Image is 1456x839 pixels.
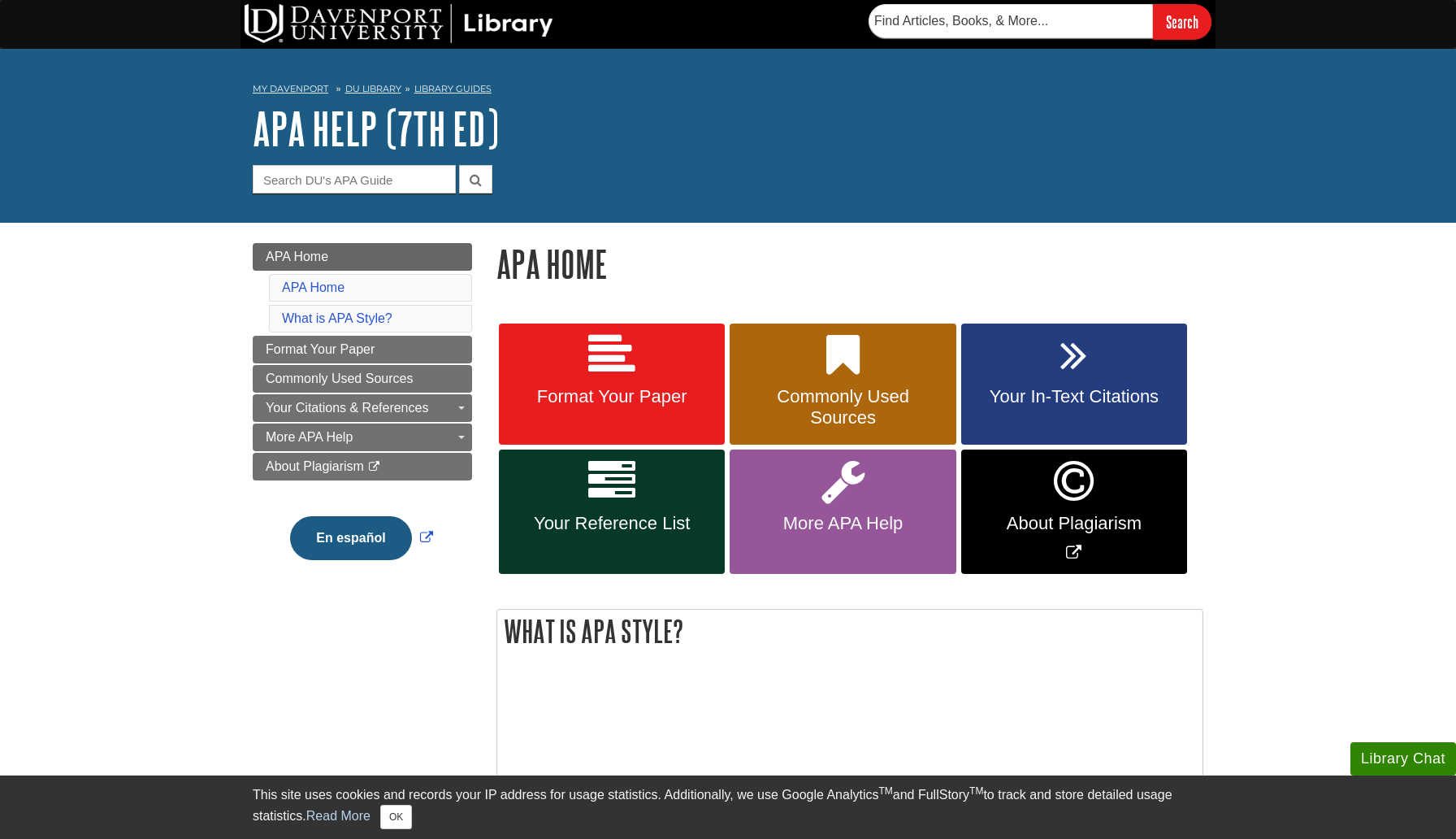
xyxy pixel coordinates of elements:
[253,424,472,451] a: More APA Help
[245,4,553,43] img: DU Library
[253,78,1203,104] nav: breadcrumb
[266,401,428,415] span: Your Citations & References
[266,459,364,473] span: About Plagiarism
[742,513,943,534] span: More APA Help
[499,324,725,446] a: Format Your Paper
[869,4,1153,38] input: Find Articles, Books, & More...
[306,809,370,823] a: Read More
[1153,4,1211,39] input: Search
[367,462,381,472] i: This link opens in a new window
[253,336,472,363] a: Format Your Paper
[253,243,472,271] a: APA Home
[380,805,412,829] button: Close
[961,324,1187,446] a: Your In-Text Citations
[290,516,411,560] button: En español
[869,4,1211,39] form: Searches DU Library's articles, books, and more
[730,324,955,446] a: Commonly Used Sources
[742,386,943,428] span: Commonly Used Sources
[414,83,492,94] a: Library Guides
[499,450,725,574] a: Your Reference List
[878,785,892,797] sup: TM
[969,785,983,797] sup: TM
[253,82,328,96] a: My Davenport
[282,280,344,294] a: APA Home
[282,311,392,325] a: What is APA Style?
[253,365,472,393] a: Commonly Used Sources
[253,103,499,154] a: APA Help (7th Ed)
[253,165,456,193] input: Search DU's APA Guide
[730,450,955,574] a: More APA Help
[511,386,713,407] span: Format Your Paper
[253,394,472,422] a: Your Citations & References
[253,243,472,588] div: Guide Page Menu
[973,386,1175,407] span: Your In-Text Citations
[266,372,413,385] span: Commonly Used Sources
[253,785,1203,829] div: This site uses cookies and records your IP address for usage statistics. Additionally, we use Goo...
[497,610,1202,653] h2: What is APA Style?
[1350,742,1456,776] button: Library Chat
[253,453,472,480] a: About Plagiarism
[973,513,1175,534] span: About Plagiarism
[266,250,328,263] span: APA Home
[511,513,713,534] span: Your Reference List
[266,342,375,356] span: Format Your Paper
[345,83,401,94] a: DU Library
[286,531,436,545] a: Link opens in new window
[266,430,353,444] span: More APA Help
[961,450,1187,574] a: Link opens in new window
[496,243,1203,285] h1: APA Home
